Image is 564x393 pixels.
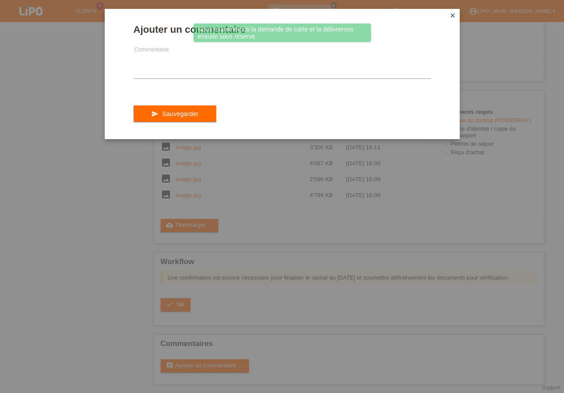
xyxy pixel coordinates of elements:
span: Sauvegarder [162,110,198,117]
a: close [447,11,458,21]
i: send [151,110,158,117]
div: Nous examinerons la demande de carte et la délivrerons ensuite sous réserve. [193,23,371,42]
button: send Sauvegarder [134,105,217,122]
i: close [449,12,456,19]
